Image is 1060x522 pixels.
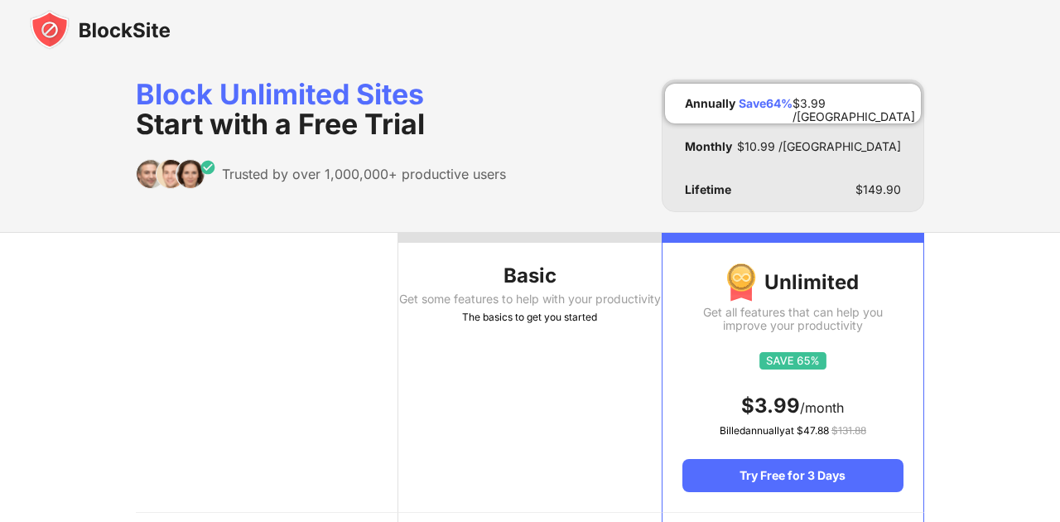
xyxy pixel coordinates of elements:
div: The basics to get you started [398,309,661,326]
div: /month [682,393,903,419]
div: Save 64 % [739,97,793,110]
span: $ 3.99 [741,394,800,418]
div: Basic [398,263,661,289]
div: Annually [685,97,735,110]
img: trusted-by.svg [136,159,216,189]
div: Get some features to help with your productivity [398,292,661,306]
span: Start with a Free Trial [136,107,425,141]
img: save65.svg [759,352,826,370]
div: $ 3.99 /[GEOGRAPHIC_DATA] [793,97,915,110]
span: $ 131.88 [831,424,866,437]
div: $ 149.90 [855,183,901,196]
div: $ 10.99 /[GEOGRAPHIC_DATA] [737,140,901,153]
div: Unlimited [682,263,903,302]
img: blocksite-icon-black.svg [30,10,171,50]
div: Lifetime [685,183,731,196]
div: Billed annually at $ 47.88 [682,423,903,439]
div: Block Unlimited Sites [136,80,506,139]
div: Trusted by over 1,000,000+ productive users [222,166,506,182]
div: Try Free for 3 Days [682,459,903,492]
div: Get all features that can help you improve your productivity [682,306,903,332]
div: Monthly [685,140,732,153]
img: img-premium-medal [726,263,756,302]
